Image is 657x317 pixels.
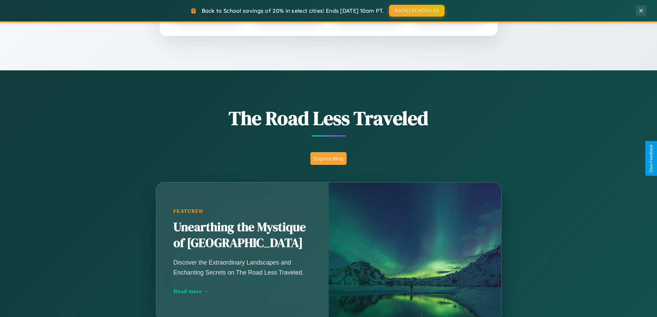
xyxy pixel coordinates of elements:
[173,258,311,277] p: Discover the Extraordinary Landscapes and Enchanting Secrets on The Road Less Traveled.
[122,105,536,131] h1: The Road Less Traveled
[202,7,384,14] span: Back to School savings of 20% in select cities! Ends [DATE] 10am PT.
[173,288,311,295] div: Read more →
[649,145,654,172] div: Give Feedback
[173,208,311,214] div: Featured
[310,152,347,165] button: Explore Blog
[389,5,445,17] button: BACK2SCHOOL20
[173,219,311,251] h2: Unearthing the Mystique of [GEOGRAPHIC_DATA]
